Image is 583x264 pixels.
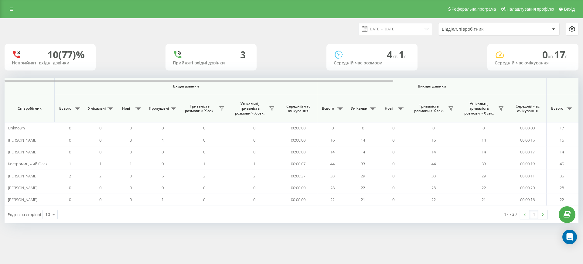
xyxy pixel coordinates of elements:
[253,197,255,202] span: 0
[162,185,164,190] span: 0
[381,106,396,111] span: Нові
[203,197,205,202] span: 0
[482,161,486,166] span: 33
[432,125,435,131] span: 0
[351,106,368,111] span: Унікальні
[279,170,317,182] td: 00:00:37
[330,137,335,143] span: 16
[253,173,255,179] span: 2
[504,211,517,217] div: 1 - 7 з 7
[550,106,565,111] span: Всього
[253,149,255,155] span: 0
[99,197,101,202] span: 0
[253,161,255,166] span: 1
[182,104,217,113] span: Тривалість розмови > Х сек.
[392,197,394,202] span: 0
[509,146,547,158] td: 00:00:17
[392,161,394,166] span: 0
[361,173,365,179] span: 29
[560,137,564,143] span: 16
[560,125,564,131] span: 17
[506,7,554,12] span: Налаштування профілю
[203,161,205,166] span: 1
[361,161,365,166] span: 33
[431,185,436,190] span: 28
[130,149,132,155] span: 0
[162,137,164,143] span: 4
[279,122,317,134] td: 00:00:00
[330,149,335,155] span: 14
[99,149,101,155] span: 0
[253,185,255,190] span: 0
[330,197,335,202] span: 22
[482,185,486,190] span: 22
[69,137,71,143] span: 0
[482,173,486,179] span: 29
[330,161,335,166] span: 44
[253,137,255,143] span: 0
[99,185,101,190] span: 0
[431,137,436,143] span: 16
[509,122,547,134] td: 00:00:00
[560,149,564,155] span: 14
[495,60,571,66] div: Середній час очікування
[130,173,132,179] span: 0
[562,230,577,244] div: Open Intercom Messenger
[362,125,364,131] span: 0
[361,149,365,155] span: 14
[240,49,246,60] div: 3
[513,104,542,113] span: Середній час очікування
[8,137,37,143] span: [PERSON_NAME]
[162,125,164,131] span: 0
[47,49,85,60] div: 10 (77)%
[70,84,301,89] span: Вхідні дзвінки
[482,149,486,155] span: 14
[162,197,164,202] span: 1
[232,101,267,116] span: Унікальні, тривалість розмови > Х сек.
[12,60,88,66] div: Неприйняті вхідні дзвінки
[58,106,73,111] span: Всього
[8,125,25,131] span: Unknown
[554,48,568,61] span: 17
[203,137,205,143] span: 0
[392,173,394,179] span: 0
[8,197,37,202] span: [PERSON_NAME]
[203,185,205,190] span: 0
[130,197,132,202] span: 0
[69,185,71,190] span: 0
[482,197,486,202] span: 21
[99,137,101,143] span: 0
[173,60,249,66] div: Прийняті вхідні дзвінки
[8,212,41,217] span: Рядків на сторінці
[442,27,514,32] div: Відділ/Співробітник
[332,84,532,89] span: Вихідні дзвінки
[10,106,49,111] span: Співробітник
[330,185,335,190] span: 28
[560,185,564,190] span: 28
[392,53,399,60] span: хв
[99,161,101,166] span: 1
[8,185,37,190] span: [PERSON_NAME]
[392,185,394,190] span: 0
[392,137,394,143] span: 0
[387,48,399,61] span: 4
[279,194,317,206] td: 00:00:00
[8,161,58,166] span: Костромицький Олександр
[509,170,547,182] td: 00:00:11
[69,125,71,131] span: 0
[392,149,394,155] span: 0
[203,125,205,131] span: 0
[130,161,132,166] span: 1
[203,173,205,179] span: 2
[411,104,446,113] span: Тривалість розмови > Х сек.
[162,173,164,179] span: 5
[130,185,132,190] span: 0
[253,125,255,131] span: 0
[509,194,547,206] td: 00:00:16
[431,173,436,179] span: 33
[130,137,132,143] span: 0
[548,53,554,60] span: хв
[332,125,334,131] span: 0
[69,173,71,179] span: 2
[99,173,101,179] span: 2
